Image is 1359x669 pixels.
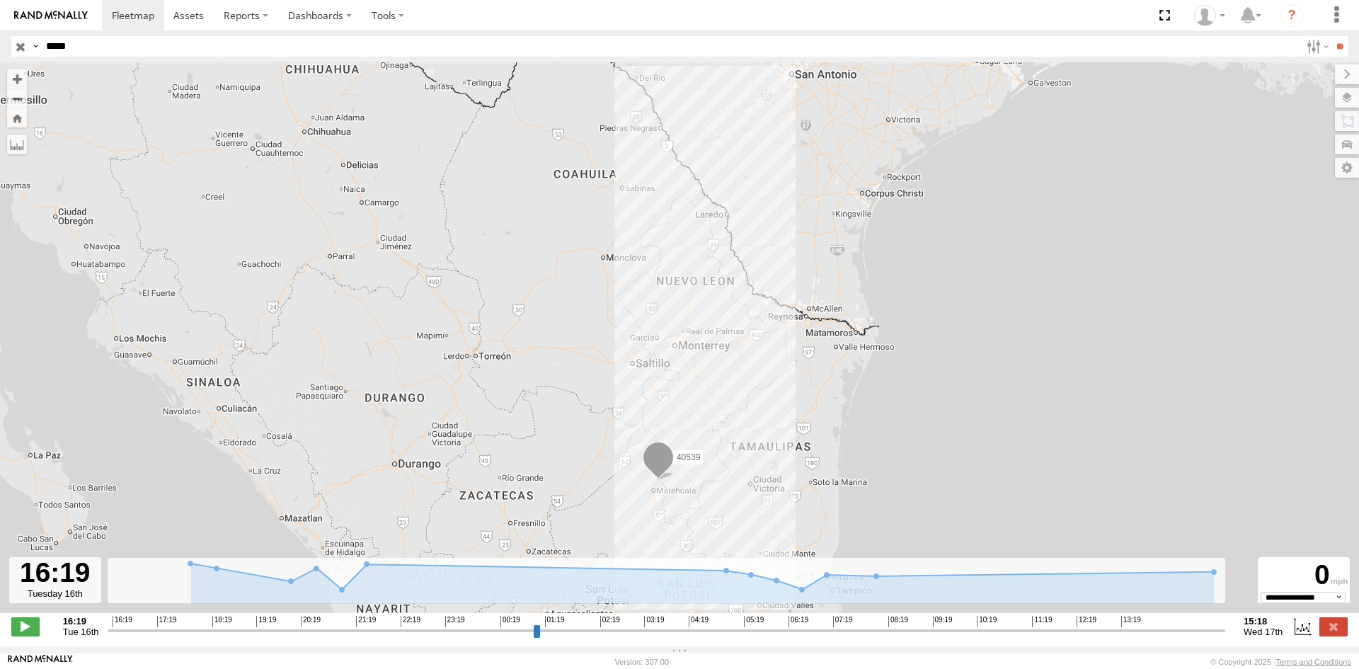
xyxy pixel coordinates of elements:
[1210,658,1351,666] div: © Copyright 2025 -
[8,655,73,669] a: Visit our Website
[256,616,276,627] span: 19:19
[677,452,700,462] span: 40539
[1032,616,1052,627] span: 11:19
[1335,158,1359,178] label: Map Settings
[212,616,232,627] span: 18:19
[1276,658,1351,666] a: Terms and Conditions
[113,616,132,627] span: 16:19
[789,616,808,627] span: 06:19
[7,88,27,108] button: Zoom out
[833,616,853,627] span: 07:19
[1319,617,1348,636] label: Close
[1301,36,1331,57] label: Search Filter Options
[7,69,27,88] button: Zoom in
[7,108,27,127] button: Zoom Home
[500,616,520,627] span: 00:19
[1189,5,1230,26] div: Carlos Ortiz
[401,616,420,627] span: 22:19
[1280,4,1303,27] i: ?
[14,11,88,21] img: rand-logo.svg
[1121,616,1141,627] span: 13:19
[977,616,997,627] span: 10:19
[689,616,709,627] span: 04:19
[7,135,27,154] label: Measure
[933,616,953,627] span: 09:19
[1077,616,1096,627] span: 12:19
[30,36,41,57] label: Search Query
[11,617,40,636] label: Play/Stop
[157,616,177,627] span: 17:19
[615,658,669,666] div: Version: 307.00
[63,616,99,627] strong: 16:19
[644,616,664,627] span: 03:19
[356,616,376,627] span: 21:19
[600,616,620,627] span: 02:19
[1244,627,1283,637] span: Wed 17th Sep 2025
[63,627,99,637] span: Tue 16th Sep 2025
[545,616,565,627] span: 01:19
[744,616,764,627] span: 05:19
[1244,616,1283,627] strong: 15:18
[445,616,465,627] span: 23:19
[301,616,321,627] span: 20:19
[888,616,908,627] span: 08:19
[1260,559,1348,592] div: 0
